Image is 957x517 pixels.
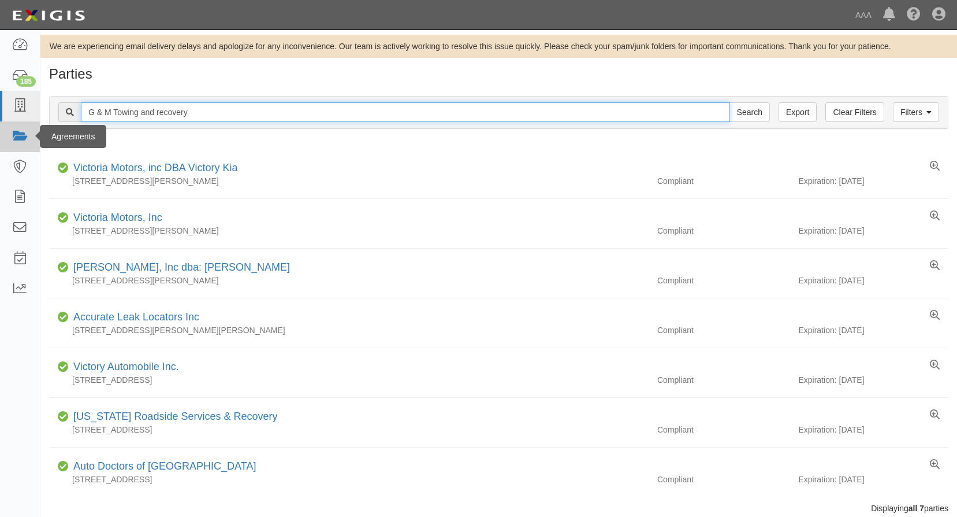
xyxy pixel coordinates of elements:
[893,102,939,122] a: Filters
[69,459,256,474] div: Auto Doctors of Overland Park
[930,161,940,172] a: View results summary
[40,40,957,52] div: We are experiencing email delivery delays and apologize for any inconvenience. Our team is active...
[69,310,199,325] div: Accurate Leak Locators Inc
[69,260,290,275] div: Killebrew, Inc dba: Victoria Dodge
[649,275,798,286] div: Compliant
[58,313,69,322] i: Compliant
[73,411,277,422] a: [US_STATE] Roadside Services & Recovery
[73,162,237,173] a: Victoria Motors, inc DBA Victory Kia
[798,175,948,187] div: Expiration: [DATE]
[58,413,69,421] i: Compliant
[58,214,69,222] i: Compliant
[58,164,69,172] i: Compliant
[930,310,940,322] a: View results summary
[16,76,36,87] div: 185
[907,8,921,22] i: Help Center - Complianz
[930,459,940,471] a: View results summary
[649,374,798,386] div: Compliant
[49,67,948,82] h1: Parties
[798,324,948,336] div: Expiration: [DATE]
[58,463,69,471] i: Compliant
[798,275,948,286] div: Expiration: [DATE]
[779,102,817,122] a: Export
[73,361,179,372] a: Victory Automobile Inc.
[825,102,884,122] a: Clear Filters
[49,225,649,237] div: [STREET_ADDRESS][PERSON_NAME]
[69,409,277,424] div: Texas Roadside Services & Recovery
[49,175,649,187] div: [STREET_ADDRESS][PERSON_NAME]
[40,125,106,148] div: Agreements
[49,424,649,435] div: [STREET_ADDRESS]
[649,175,798,187] div: Compliant
[49,324,649,336] div: [STREET_ADDRESS][PERSON_NAME][PERSON_NAME]
[908,504,924,513] b: all 7
[49,474,649,485] div: [STREET_ADDRESS]
[798,225,948,237] div: Expiration: [DATE]
[649,324,798,336] div: Compliant
[798,424,948,435] div: Expiration: [DATE]
[649,474,798,485] div: Compliant
[930,211,940,222] a: View results summary
[49,374,649,386] div: [STREET_ADDRESS]
[9,5,88,26] img: logo-5460c22ac91f19d4615b14bd174203de0afe785f0fc80cf4dbbc73dc1793850b.png
[649,225,798,237] div: Compliant
[729,102,770,122] input: Search
[69,161,237,176] div: Victoria Motors, inc DBA Victory Kia
[40,503,957,514] div: Displaying parties
[850,3,877,27] a: AAA
[69,211,162,226] div: Victoria Motors, Inc
[930,360,940,371] a: View results summary
[58,363,69,371] i: Compliant
[798,474,948,485] div: Expiration: [DATE]
[58,264,69,272] i: Compliant
[930,409,940,421] a: View results summary
[930,260,940,272] a: View results summary
[73,212,162,223] a: Victoria Motors, Inc
[798,374,948,386] div: Expiration: [DATE]
[49,275,649,286] div: [STREET_ADDRESS][PERSON_NAME]
[81,102,730,122] input: Search
[69,360,179,375] div: Victory Automobile Inc.
[73,261,290,273] a: [PERSON_NAME], Inc dba: [PERSON_NAME]
[73,311,199,323] a: Accurate Leak Locators Inc
[649,424,798,435] div: Compliant
[73,460,256,472] a: Auto Doctors of [GEOGRAPHIC_DATA]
